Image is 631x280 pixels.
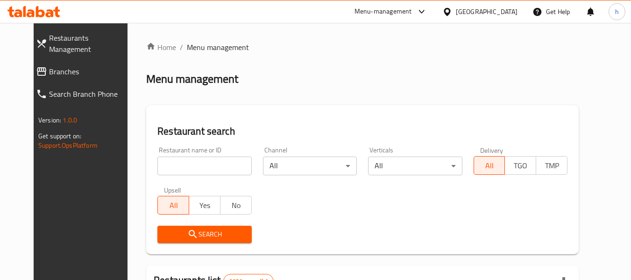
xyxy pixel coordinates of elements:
h2: Menu management [146,72,238,86]
span: TMP [540,159,564,172]
span: Menu management [187,42,249,53]
button: All [474,156,505,175]
span: Get support on: [38,130,81,142]
button: TMP [536,156,567,175]
button: Search [157,226,251,243]
span: h [615,7,619,17]
button: No [220,196,252,215]
span: No [224,199,248,212]
span: Branches [49,66,132,77]
span: All [162,199,185,212]
nav: breadcrumb [146,42,579,53]
h2: Restaurant search [157,124,567,138]
label: Delivery [480,147,503,153]
div: Menu-management [354,6,412,17]
a: Support.OpsPlatform [38,139,98,151]
span: All [478,159,502,172]
span: Search Branch Phone [49,88,132,100]
span: Restaurants Management [49,32,132,55]
span: Version: [38,114,61,126]
input: Search for restaurant name or ID.. [157,157,251,175]
div: All [368,157,462,175]
li: / [180,42,183,53]
div: [GEOGRAPHIC_DATA] [456,7,518,17]
button: TGO [504,156,536,175]
label: Upsell [164,187,181,193]
button: All [157,196,189,215]
span: Search [165,229,244,240]
a: Home [146,42,176,53]
span: Yes [193,199,217,212]
button: Yes [189,196,220,215]
span: TGO [509,159,532,172]
div: All [263,157,357,175]
a: Restaurants Management [28,27,139,60]
span: 1.0.0 [63,114,77,126]
a: Search Branch Phone [28,83,139,105]
a: Branches [28,60,139,83]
